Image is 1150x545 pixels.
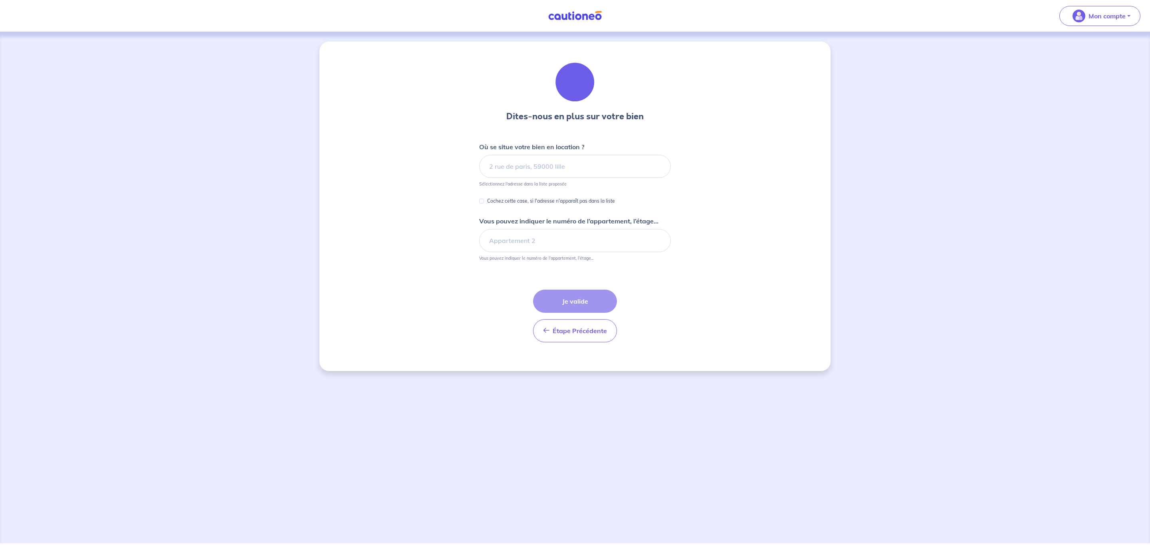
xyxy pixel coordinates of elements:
[479,181,567,187] p: Sélectionnez l'adresse dans la liste proposée
[1059,6,1140,26] button: illu_account_valid_menu.svgMon compte
[506,110,644,123] h3: Dites-nous en plus sur votre bien
[479,229,671,252] input: Appartement 2
[545,11,605,21] img: Cautioneo
[479,155,671,178] input: 2 rue de paris, 59000 lille
[533,319,617,342] button: Étape Précédente
[487,196,615,206] p: Cochez cette case, si l'adresse n'apparaît pas dans la liste
[479,142,584,152] p: Où se situe votre bien en location ?
[479,216,658,226] p: Vous pouvez indiquer le numéro de l’appartement, l’étage...
[1089,11,1126,21] p: Mon compte
[1073,10,1085,22] img: illu_account_valid_menu.svg
[479,255,593,261] p: Vous pouvez indiquer le numéro de l’appartement, l’étage...
[553,61,597,104] img: illu_houses.svg
[553,327,607,335] span: Étape Précédente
